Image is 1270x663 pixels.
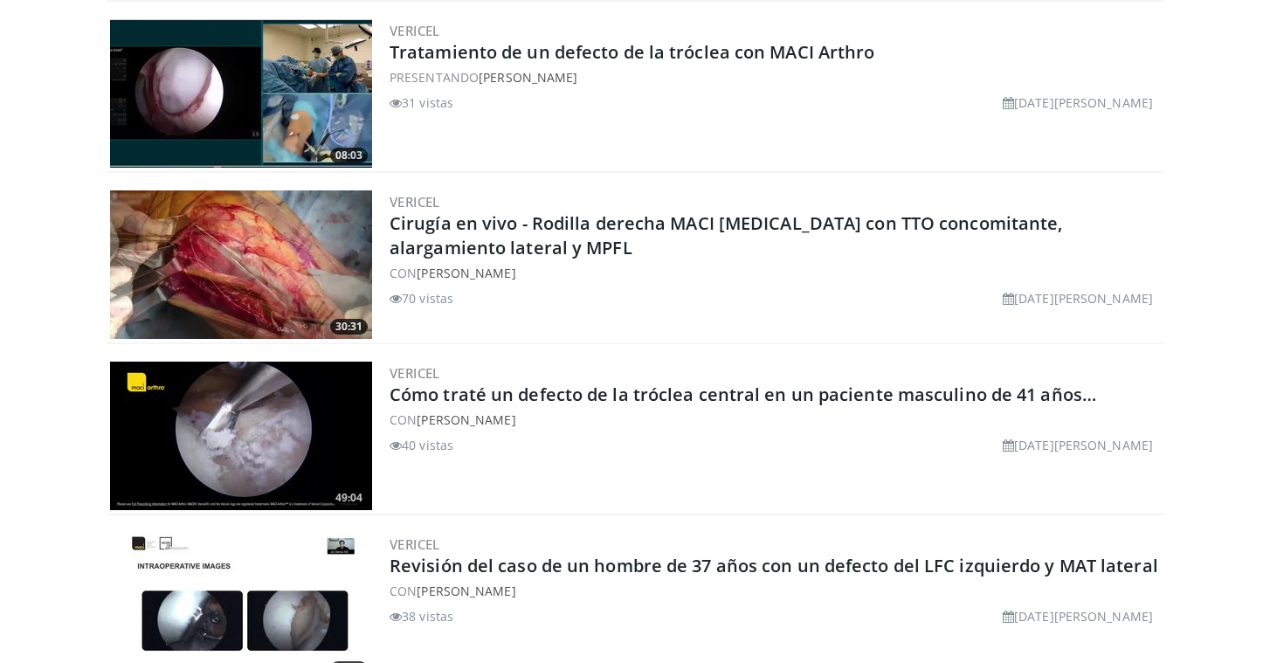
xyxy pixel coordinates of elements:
font: [DATE][PERSON_NAME] [1014,94,1153,111]
font: 08:03 [335,148,362,162]
img: f2822210-6046-4d88-9b48-ff7c77ada2d7.300x170_q85_crop-smart_upscale.jpg [110,190,372,339]
font: 40 vistas [402,437,453,453]
a: Cómo traté un defecto de la tróclea central en un paciente masculino de 41 años… [390,383,1096,406]
a: Vericel [390,535,440,553]
font: CON [390,265,417,281]
a: Vericel [390,22,440,39]
font: PRESENTANDO [390,69,479,86]
a: [PERSON_NAME] [417,411,515,428]
a: Revisión del caso de un hombre de 37 años con un defecto del LFC izquierdo y MAT lateral [390,554,1158,577]
a: [PERSON_NAME] [417,265,515,281]
a: Vericel [390,364,440,382]
font: CON [390,583,417,599]
a: 49:04 [110,362,372,510]
img: 5aa0332e-438a-4b19-810c-c6dfa13c7ee4.300x170_q85_crop-smart_upscale.jpg [110,362,372,510]
a: [PERSON_NAME] [417,583,515,599]
font: CON [390,411,417,428]
font: 49:04 [335,490,362,505]
a: Vericel [390,193,440,211]
font: 38 vistas [402,608,453,625]
a: 30:31 [110,190,372,339]
font: 70 vistas [402,290,453,307]
font: [DATE][PERSON_NAME] [1014,290,1153,307]
font: 31 vistas [402,94,453,111]
font: [DATE][PERSON_NAME] [1014,437,1153,453]
a: Cirugía en vivo - Rodilla derecha MACI [MEDICAL_DATA] con TTO concomitante, alargamiento lateral ... [390,211,1063,259]
a: Tratamiento de un defecto de la tróclea con MACI Arthro [390,40,875,64]
font: 30:31 [335,319,362,334]
a: [PERSON_NAME] [479,69,577,86]
img: 0de30d39-bfe3-4001-9949-87048a0d8692.300x170_q85_crop-smart_upscale.jpg [110,19,372,168]
font: [DATE][PERSON_NAME] [1014,608,1153,625]
a: 08:03 [110,19,372,168]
